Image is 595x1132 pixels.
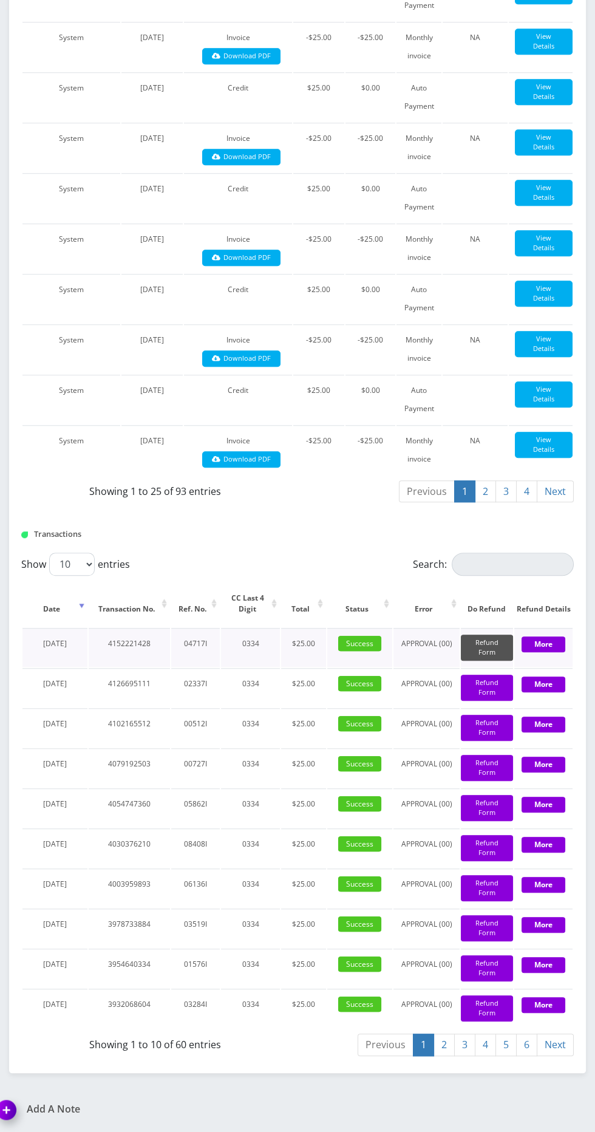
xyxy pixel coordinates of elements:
td: -$25.00 [345,123,395,172]
td: 0334 [221,748,280,787]
td: Monthly invoice [396,22,441,71]
span: [DATE] [140,284,164,295]
span: Success [338,796,381,811]
td: Credit [184,375,292,424]
span: [DATE] [43,879,67,889]
span: [DATE] [43,638,67,649]
td: $0.00 [345,274,395,323]
td: System [22,324,120,373]
div: Showing 1 to 25 of 93 entries [21,479,288,499]
a: View Details [515,381,573,407]
td: $25.00 [293,375,344,424]
td: 3932068604 [89,989,170,1028]
h1: Transactions [21,530,193,539]
td: $25.00 [281,909,327,947]
th: Error: activate to sort column ascending [393,581,459,627]
td: 0334 [221,949,280,987]
button: Refund Form [461,795,513,821]
button: More [522,997,565,1013]
td: 4079192503 [89,748,170,787]
td: 08408I [171,828,220,867]
span: [DATE] [140,435,164,446]
button: Refund Form [461,635,513,661]
td: NA [443,123,508,172]
td: 0334 [221,628,280,667]
td: $25.00 [281,748,327,787]
span: Success [338,956,381,972]
span: [DATE] [140,133,164,143]
span: Success [338,756,381,771]
button: More [522,757,565,772]
button: More [522,837,565,853]
a: Download PDF [202,350,280,367]
a: Download PDF [202,250,280,266]
td: 4003959893 [89,868,170,907]
span: [DATE] [43,759,67,769]
td: Invoice [184,425,292,474]
span: [DATE] [140,83,164,93]
span: [DATE] [43,718,67,729]
span: [DATE] [140,335,164,345]
span: [DATE] [140,183,164,194]
td: APPROVAL (00) [393,989,459,1028]
td: System [22,173,120,222]
a: 1 [413,1034,434,1056]
span: [DATE] [43,959,67,969]
td: 00727I [171,748,220,787]
td: 4054747360 [89,788,170,827]
th: Do Refund [461,581,513,627]
a: 6 [516,1034,537,1056]
button: More [522,917,565,933]
td: System [22,223,120,273]
td: Credit [184,72,292,121]
td: $25.00 [281,949,327,987]
a: Next [537,480,574,503]
th: Total: activate to sort column ascending [281,581,327,627]
td: -$25.00 [345,425,395,474]
a: View Details [515,129,573,155]
td: $0.00 [345,173,395,222]
td: 0334 [221,989,280,1028]
span: Success [338,876,381,892]
span: Success [338,836,381,851]
td: APPROVAL (00) [393,909,459,947]
a: 1 [454,480,475,503]
button: Refund Form [461,755,513,781]
span: [DATE] [43,999,67,1009]
button: Refund Form [461,955,513,981]
a: Download PDF [202,48,280,64]
span: [DATE] [140,32,164,43]
td: $25.00 [281,668,327,707]
span: Success [338,676,381,691]
button: Refund Form [461,915,513,941]
a: View Details [515,281,573,307]
td: $25.00 [293,72,344,121]
td: -$25.00 [293,324,344,373]
span: [DATE] [140,385,164,395]
a: Next [537,1034,574,1056]
span: [DATE] [140,234,164,244]
a: 2 [433,1034,455,1056]
td: $25.00 [281,828,327,867]
a: 4 [516,480,537,503]
td: Invoice [184,223,292,273]
a: View Details [515,230,573,256]
td: Monthly invoice [396,123,441,172]
button: Refund Form [461,875,513,901]
td: $0.00 [345,375,395,424]
td: 0334 [221,868,280,907]
td: System [22,22,120,71]
td: APPROVAL (00) [393,828,459,867]
a: 4 [475,1034,496,1056]
td: 0334 [221,708,280,747]
td: APPROVAL (00) [393,868,459,907]
td: $25.00 [293,274,344,323]
td: -$25.00 [345,324,395,373]
td: 05862I [171,788,220,827]
td: -$25.00 [345,223,395,273]
td: 02337I [171,668,220,707]
td: System [22,274,120,323]
td: Auto Payment [396,72,441,121]
td: NA [443,324,508,373]
a: Previous [358,1034,413,1056]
